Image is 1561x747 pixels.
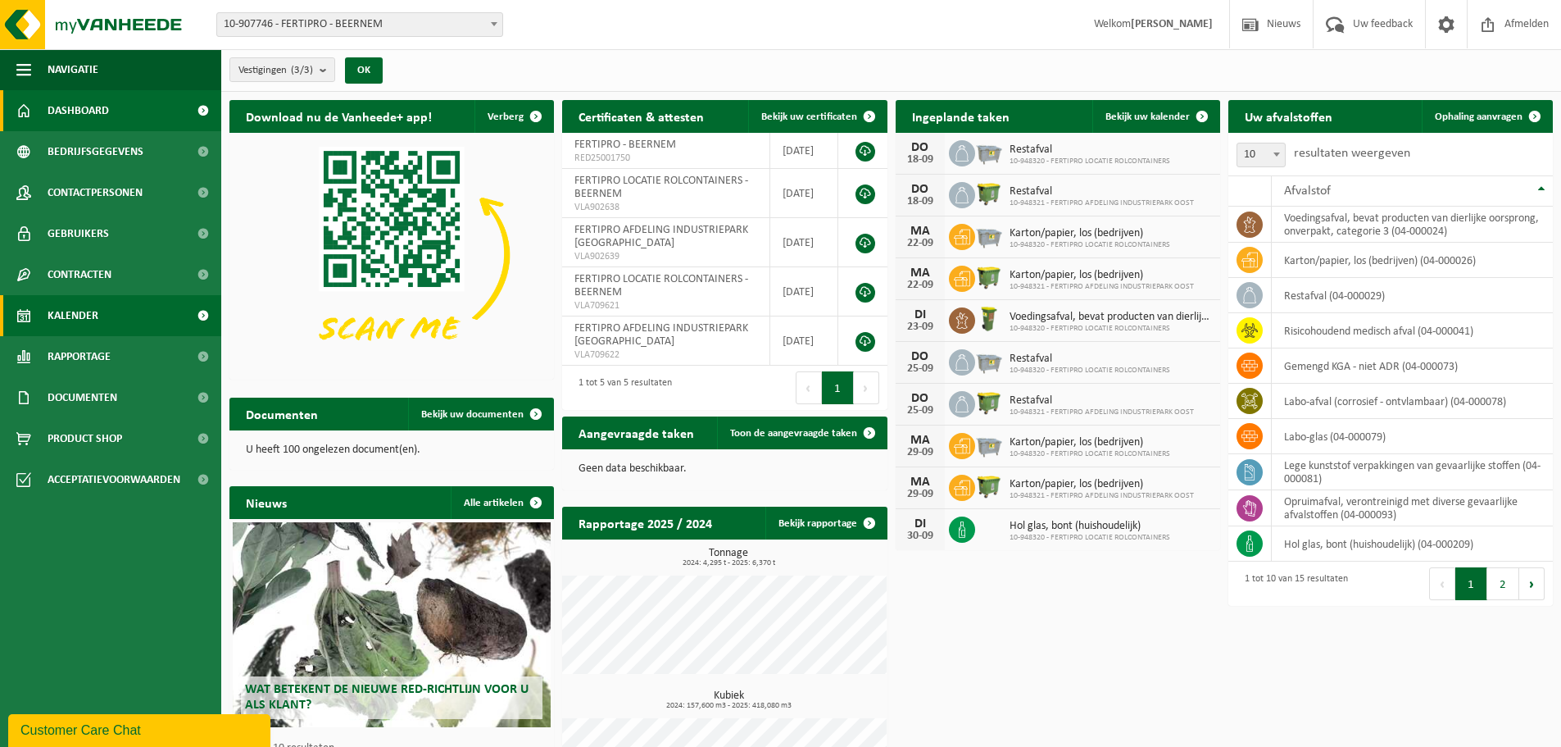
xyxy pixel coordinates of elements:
h2: Documenten [229,398,334,430]
span: Hol glas, bont (huishoudelijk) [1010,520,1170,533]
div: MA [904,225,937,238]
span: Bedrijfsgegevens [48,131,143,172]
button: OK [345,57,383,84]
span: Karton/papier, los (bedrijven) [1010,436,1170,449]
div: 22-09 [904,238,937,249]
span: Wat betekent de nieuwe RED-richtlijn voor u als klant? [245,683,529,712]
div: DO [904,183,937,196]
td: karton/papier, los (bedrijven) (04-000026) [1272,243,1553,278]
div: 1 tot 5 van 5 resultaten [570,370,672,406]
span: Afvalstof [1284,184,1331,198]
td: [DATE] [770,133,838,169]
span: 10-948320 - FERTIPRO LOCATIE ROLCONTAINERS [1010,157,1170,166]
span: FERTIPRO - BEERNEM [574,139,676,151]
span: 2024: 4,295 t - 2025: 6,370 t [570,559,887,567]
td: labo-glas (04-000079) [1272,419,1553,454]
td: opruimafval, verontreinigd met diverse gevaarlijke afvalstoffen (04-000093) [1272,490,1553,526]
div: MA [904,476,937,489]
td: [DATE] [770,218,838,267]
td: hol glas, bont (huishoudelijk) (04-000209) [1272,526,1553,562]
a: Bekijk uw kalender [1092,100,1218,133]
p: U heeft 100 ongelezen document(en). [246,444,538,456]
strong: [PERSON_NAME] [1131,18,1213,30]
label: resultaten weergeven [1294,147,1410,160]
span: VLA709621 [574,299,757,312]
span: Voedingsafval, bevat producten van dierlijke oorsprong, onverpakt, categorie 3 [1010,311,1212,324]
h2: Rapportage 2025 / 2024 [562,507,728,539]
td: voedingsafval, bevat producten van dierlijke oorsprong, onverpakt, categorie 3 (04-000024) [1272,207,1553,243]
div: DO [904,141,937,154]
a: Bekijk uw certificaten [748,100,886,133]
span: 2024: 157,600 m3 - 2025: 418,080 m3 [570,702,887,710]
span: FERTIPRO AFDELING INDUSTRIEPARK [GEOGRAPHIC_DATA] [574,224,748,249]
button: Next [1519,567,1545,600]
span: Acceptatievoorwaarden [48,459,180,500]
img: WB-2500-GAL-GY-01 [975,430,1003,458]
p: Geen data beschikbaar. [579,463,870,475]
span: VLA902639 [574,250,757,263]
span: Product Shop [48,418,122,459]
img: WB-1100-HPE-GN-50 [975,389,1003,417]
td: labo-afval (corrosief - ontvlambaar) (04-000078) [1272,384,1553,419]
td: restafval (04-000029) [1272,278,1553,313]
span: Karton/papier, los (bedrijven) [1010,227,1170,240]
iframe: chat widget [8,711,274,747]
td: risicohoudend medisch afval (04-000041) [1272,313,1553,348]
span: 10-948320 - FERTIPRO LOCATIE ROLCONTAINERS [1010,533,1170,543]
h2: Ingeplande taken [896,100,1026,132]
a: Toon de aangevraagde taken [717,417,886,449]
td: lege kunststof verpakkingen van gevaarlijke stoffen (04-000081) [1272,454,1553,490]
img: WB-2500-GAL-GY-01 [975,138,1003,166]
span: VLA902638 [574,201,757,214]
h2: Nieuws [229,486,303,518]
div: 25-09 [904,363,937,375]
img: WB-1100-HPE-GN-50 [975,472,1003,500]
img: WB-1100-HPE-GN-50 [975,180,1003,207]
span: VLA709622 [574,348,757,362]
div: DI [904,308,937,321]
count: (3/3) [291,65,313,75]
span: Gebruikers [48,213,109,254]
img: Download de VHEPlus App [229,133,554,376]
a: Bekijk uw documenten [408,398,552,430]
a: Wat betekent de nieuwe RED-richtlijn voor u als klant? [233,522,551,727]
h2: Download nu de Vanheede+ app! [229,100,448,132]
h2: Certificaten & attesten [562,100,720,132]
span: Ophaling aanvragen [1435,112,1522,122]
div: 1 tot 10 van 15 resultaten [1237,566,1348,602]
span: Kalender [48,295,98,336]
td: [DATE] [770,267,838,317]
div: MA [904,434,937,447]
span: 10-948320 - FERTIPRO LOCATIE ROLCONTAINERS [1010,324,1212,334]
button: Previous [796,371,822,404]
h3: Kubiek [570,690,887,710]
button: Previous [1429,567,1455,600]
span: 10-948321 - FERTIPRO AFDELING INDUSTRIEPARK OOST [1010,282,1194,292]
img: WB-2500-GAL-GY-01 [975,221,1003,249]
span: Dashboard [48,90,109,131]
button: Next [854,371,879,404]
span: Verberg [488,112,524,122]
div: 30-09 [904,531,937,542]
span: Restafval [1010,394,1194,408]
span: Vestigingen [238,58,313,83]
span: 10-948320 - FERTIPRO LOCATIE ROLCONTAINERS [1010,240,1170,250]
div: 18-09 [904,154,937,166]
span: Karton/papier, los (bedrijven) [1010,269,1194,282]
span: 10-907746 - FERTIPRO - BEERNEM [217,13,502,36]
button: 1 [1455,567,1487,600]
span: Bekijk uw documenten [421,409,524,420]
span: Toon de aangevraagde taken [730,428,857,439]
div: MA [904,266,937,280]
h3: Tonnage [570,548,887,567]
div: DI [904,517,937,531]
span: FERTIPRO AFDELING INDUSTRIEPARK [GEOGRAPHIC_DATA] [574,322,748,348]
div: 23-09 [904,321,937,333]
span: RED25001750 [574,152,757,165]
div: 29-09 [904,489,937,500]
a: Ophaling aanvragen [1422,100,1551,133]
span: Documenten [48,377,117,418]
span: Contracten [48,254,111,295]
span: Restafval [1010,185,1194,198]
